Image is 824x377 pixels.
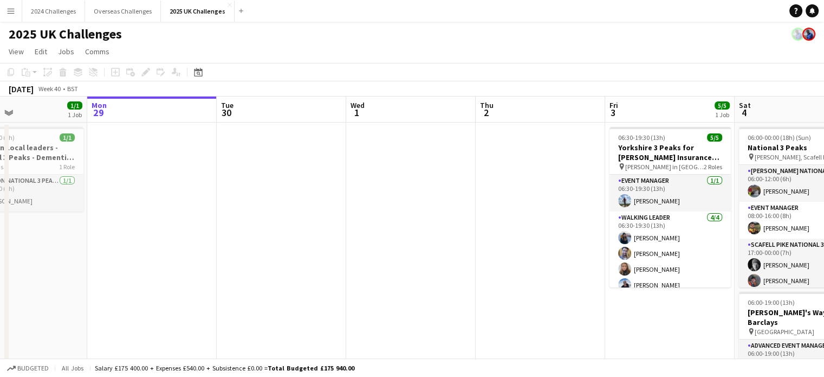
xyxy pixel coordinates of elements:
[59,163,75,171] span: 1 Role
[802,28,815,41] app-user-avatar: Andy Baker
[625,163,704,171] span: [PERSON_NAME] in [GEOGRAPHIC_DATA]
[9,26,122,42] h1: 2025 UK Challenges
[737,106,751,119] span: 4
[478,106,494,119] span: 2
[748,133,811,142] span: 06:00-00:00 (18h) (Sun)
[67,85,78,93] div: BST
[85,47,109,56] span: Comms
[81,44,114,59] a: Comms
[608,106,618,119] span: 3
[791,28,804,41] app-user-avatar: Andy Baker
[609,175,731,212] app-card-role: Event Manager1/106:30-19:30 (13h)[PERSON_NAME]
[67,101,82,110] span: 1/1
[90,106,107,119] span: 29
[60,364,86,372] span: All jobs
[480,100,494,110] span: Thu
[30,44,51,59] a: Edit
[92,100,107,110] span: Mon
[715,101,730,110] span: 5/5
[54,44,79,59] a: Jobs
[68,111,82,119] div: 1 Job
[17,365,49,372] span: Budgeted
[9,47,24,56] span: View
[739,100,751,110] span: Sat
[748,298,795,306] span: 06:00-19:00 (13h)
[618,133,665,142] span: 06:30-19:30 (13h)
[9,84,34,94] div: [DATE]
[707,133,722,142] span: 5/5
[36,85,63,93] span: Week 40
[609,127,731,287] app-job-card: 06:30-19:30 (13h)5/5Yorkshire 3 Peaks for [PERSON_NAME] Insurance Group [PERSON_NAME] in [GEOGRAP...
[22,1,85,22] button: 2024 Challenges
[609,212,731,296] app-card-role: Walking Leader4/406:30-19:30 (13h)[PERSON_NAME][PERSON_NAME][PERSON_NAME][PERSON_NAME]
[85,1,161,22] button: Overseas Challenges
[60,133,75,142] span: 1/1
[35,47,47,56] span: Edit
[95,364,354,372] div: Salary £175 400.00 + Expenses £540.00 + Subsistence £0.00 =
[161,1,235,22] button: 2025 UK Challenges
[609,143,731,162] h3: Yorkshire 3 Peaks for [PERSON_NAME] Insurance Group
[58,47,74,56] span: Jobs
[268,364,354,372] span: Total Budgeted £175 940.00
[5,362,50,374] button: Budgeted
[755,328,814,336] span: [GEOGRAPHIC_DATA]
[715,111,729,119] div: 1 Job
[221,100,233,110] span: Tue
[349,106,365,119] span: 1
[351,100,365,110] span: Wed
[609,100,618,110] span: Fri
[704,163,722,171] span: 2 Roles
[219,106,233,119] span: 30
[4,44,28,59] a: View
